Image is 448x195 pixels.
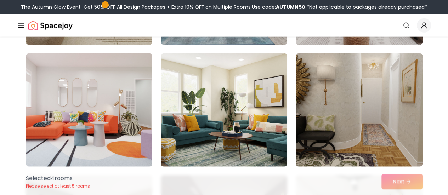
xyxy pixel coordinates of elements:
[26,53,152,167] img: Room room-22
[161,53,287,167] img: Room room-23
[276,4,305,11] b: AUTUMN50
[17,14,431,37] nav: Global
[305,4,427,11] span: *Not applicable to packages already purchased*
[28,18,73,33] a: Spacejoy
[26,183,90,189] p: Please select at least 5 rooms
[296,53,422,167] img: Room room-24
[252,4,305,11] span: Use code:
[21,4,427,11] div: The Autumn Glow Event-Get 50% OFF All Design Packages + Extra 10% OFF on Multiple Rooms.
[28,18,73,33] img: Spacejoy Logo
[26,174,90,183] p: Selected 4 room s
